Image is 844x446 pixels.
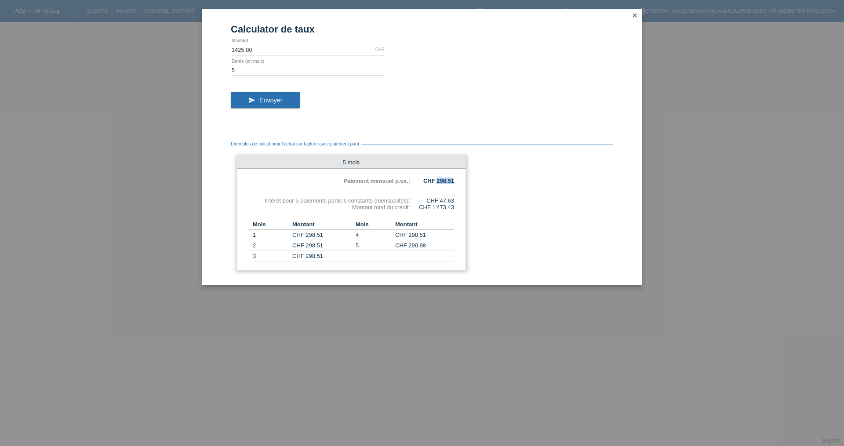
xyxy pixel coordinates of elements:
[629,11,640,21] a: close
[410,204,454,210] div: CHF 1'473.43
[248,251,292,261] td: 3
[395,240,454,251] td: CHF 290.98
[395,230,454,240] td: CHF 298.51
[292,230,351,240] td: CHF 298.51
[395,219,454,230] th: Montant
[292,251,351,261] td: CHF 298.51
[292,219,351,230] th: Montant
[375,47,385,52] div: CHF
[423,178,454,184] b: CHF 298.51
[248,97,255,104] i: send
[259,97,282,104] span: Envoyer
[231,141,361,146] span: Exemples de calcul pour l’achat sur facture avec paiement parti
[248,204,410,210] div: Montant total du crédit:
[248,240,292,251] td: 2
[351,230,395,240] td: 4
[237,156,466,169] div: 5 mois
[231,24,613,35] h1: Calculator de taux
[231,92,300,109] button: send Envoyer
[351,219,395,230] th: Mois
[343,178,410,184] b: Paiement mensuel p.ex.:
[248,197,410,204] div: Intérêt pour 5 paiements partiels constants (mensualités):
[351,240,395,251] td: 5
[248,219,292,230] th: Mois
[631,12,638,19] i: close
[248,230,292,240] td: 1
[292,240,351,251] td: CHF 298.51
[410,197,454,204] div: CHF 47.63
